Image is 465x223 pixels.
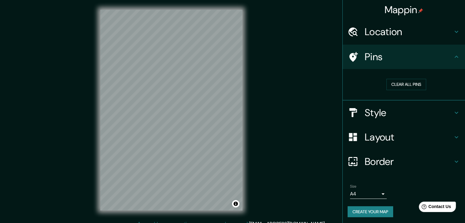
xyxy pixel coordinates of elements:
div: A4 [350,189,387,199]
button: Clear all pins [386,79,426,90]
div: Style [343,101,465,125]
button: Create your map [348,206,393,218]
h4: Location [365,26,453,38]
div: Border [343,149,465,174]
img: pin-icon.png [418,8,423,13]
h4: Border [365,155,453,168]
div: Pins [343,45,465,69]
iframe: Help widget launcher [411,199,458,216]
label: Size [350,184,356,189]
h4: Pins [365,51,453,63]
h4: Layout [365,131,453,143]
canvas: Map [100,10,242,210]
div: Location [343,20,465,44]
h4: Style [365,107,453,119]
h4: Mappin [385,4,423,16]
button: Toggle attribution [232,200,239,207]
div: Layout [343,125,465,149]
